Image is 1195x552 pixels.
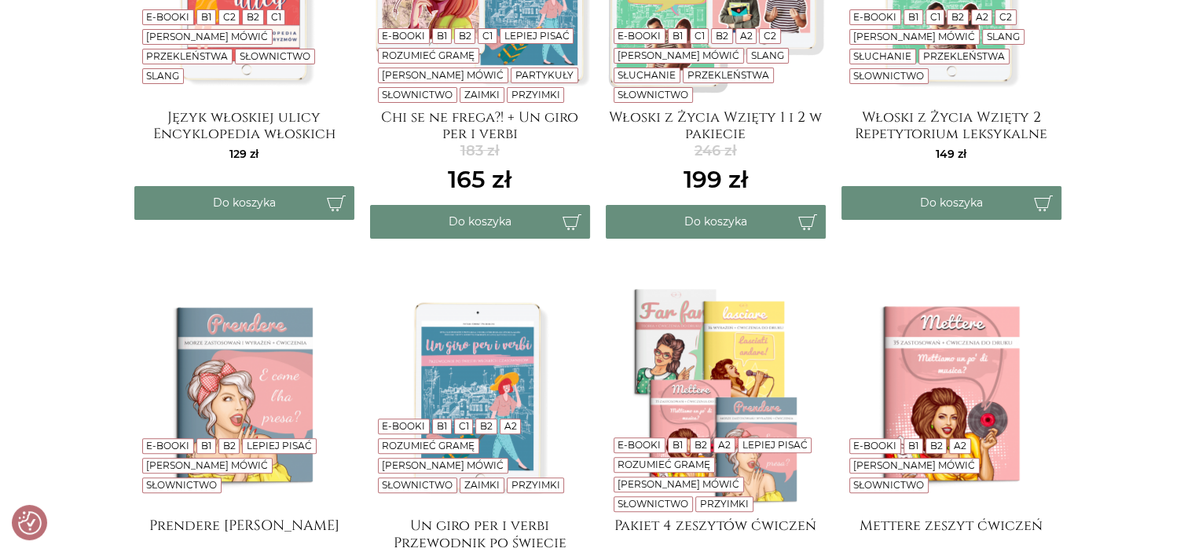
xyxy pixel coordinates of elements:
[700,498,749,510] a: Przyimki
[853,70,924,82] a: Słownictwo
[853,479,924,491] a: Słownictwo
[684,141,748,162] del: 246
[247,11,259,23] a: B2
[271,11,281,23] a: C1
[437,30,447,42] a: B1
[458,30,471,42] a: B2
[999,11,1012,23] a: C2
[146,440,189,451] a: E-booki
[382,479,453,491] a: Słownictwo
[954,440,966,451] a: A2
[908,440,918,451] a: B1
[504,30,570,42] a: Lepiej pisać
[437,420,447,432] a: B1
[240,50,310,62] a: Słownictwo
[853,50,911,62] a: Słuchanie
[370,109,590,141] a: Chi se ne frega?! + Un giro per i verbi
[740,30,753,42] a: A2
[370,517,590,549] a: Un giro per i verbi Przewodnik po świecie włoskich czasowników
[382,49,475,61] a: Rozumieć gramę
[382,69,504,81] a: [PERSON_NAME] mówić
[841,517,1061,549] a: Mettere zeszyt ćwiczeń
[448,141,511,162] del: 183
[716,30,728,42] a: B2
[247,440,312,451] a: Lepiej pisać
[382,459,504,471] a: [PERSON_NAME] mówić
[673,30,683,42] a: B1
[684,162,748,197] ins: 199
[853,440,896,451] a: E-booki
[618,89,688,101] a: Słownictwo
[618,49,739,61] a: [PERSON_NAME] mówić
[382,420,425,432] a: E-booki
[146,459,268,471] a: [PERSON_NAME] mówić
[606,205,826,239] button: Do koszyka
[146,50,228,62] a: Przekleństwa
[229,147,258,161] span: 129
[382,440,475,451] a: Rozumieć gramę
[929,11,940,23] a: C1
[370,205,590,239] button: Do koszyka
[134,109,354,141] a: Język włoskiej ulicy Encyklopedia włoskich wulgaryzmów
[694,439,706,451] a: B2
[134,186,354,220] button: Do koszyka
[929,440,942,451] a: B2
[482,30,493,42] a: C1
[146,479,217,491] a: Słownictwo
[853,459,975,471] a: [PERSON_NAME] mówić
[718,439,731,451] a: A2
[458,420,468,432] a: C1
[606,109,826,141] a: Włoski z Życia Wzięty 1 i 2 w pakiecie
[841,109,1061,141] a: Włoski z Życia Wzięty 2 Repetytorium leksykalne
[751,49,784,61] a: Slang
[618,478,739,490] a: [PERSON_NAME] mówić
[18,511,42,535] button: Preferencje co do zgód
[673,439,683,451] a: B1
[511,89,559,101] a: Przyimki
[976,11,988,23] a: A2
[742,439,808,451] a: Lepiej pisać
[222,11,235,23] a: C2
[382,30,425,42] a: E-booki
[511,479,559,491] a: Przyimki
[201,11,211,23] a: B1
[464,89,500,101] a: Zaimki
[618,69,676,81] a: Słuchanie
[936,147,966,161] span: 149
[618,30,661,42] a: E-booki
[134,517,354,549] a: Prendere [PERSON_NAME]
[382,89,453,101] a: Słownictwo
[908,11,918,23] a: B1
[764,30,776,42] a: C2
[618,498,688,510] a: Słownictwo
[694,30,704,42] a: C1
[606,517,826,549] a: Pakiet 4 zeszytów ćwiczeń
[448,162,511,197] ins: 165
[853,11,896,23] a: E-booki
[146,70,179,82] a: Slang
[515,69,574,81] a: Partykuły
[480,420,493,432] a: B2
[618,439,661,451] a: E-booki
[987,31,1020,42] a: Slang
[146,11,189,23] a: E-booki
[146,31,268,42] a: [PERSON_NAME] mówić
[504,420,517,432] a: A2
[618,459,710,470] a: Rozumieć gramę
[687,69,769,81] a: Przekleństwa
[464,479,500,491] a: Zaimki
[222,440,235,451] a: B2
[951,11,964,23] a: B2
[923,50,1005,62] a: Przekleństwa
[841,186,1061,220] button: Do koszyka
[18,511,42,535] img: Revisit consent button
[853,31,975,42] a: [PERSON_NAME] mówić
